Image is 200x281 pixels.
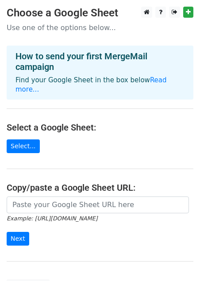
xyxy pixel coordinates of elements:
[15,76,185,94] p: Find your Google Sheet in the box below
[7,122,193,133] h4: Select a Google Sheet:
[15,76,167,93] a: Read more...
[7,23,193,32] p: Use one of the options below...
[7,196,189,213] input: Paste your Google Sheet URL here
[7,182,193,193] h4: Copy/paste a Google Sheet URL:
[15,51,185,72] h4: How to send your first MergeMail campaign
[7,215,97,222] small: Example: [URL][DOMAIN_NAME]
[7,232,29,246] input: Next
[7,7,193,19] h3: Choose a Google Sheet
[7,139,40,153] a: Select...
